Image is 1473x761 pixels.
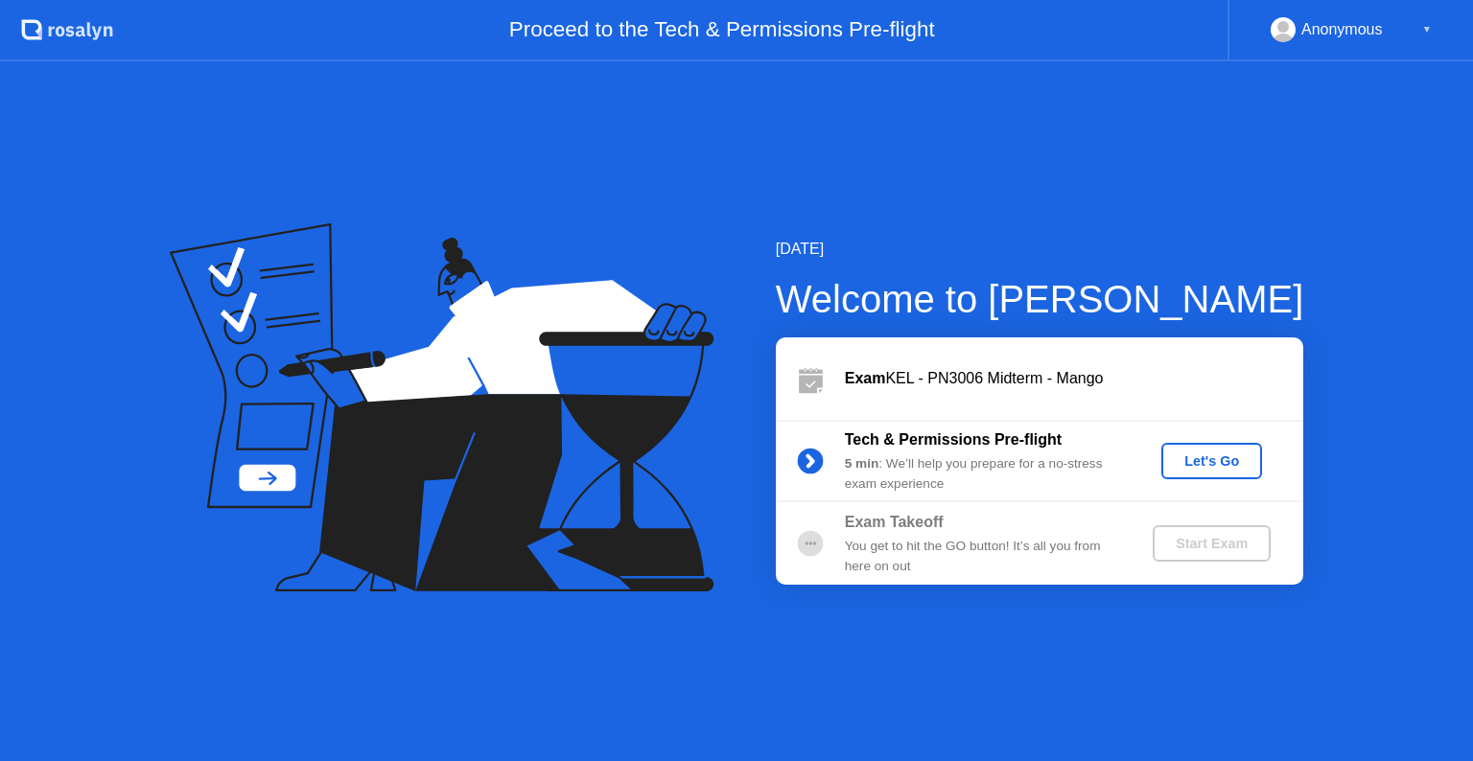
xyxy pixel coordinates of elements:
b: Exam [845,370,886,386]
div: KEL - PN3006 Midterm - Mango [845,367,1303,390]
div: Start Exam [1160,536,1263,551]
div: You get to hit the GO button! It’s all you from here on out [845,537,1121,576]
button: Start Exam [1153,525,1271,562]
div: ▼ [1422,17,1432,42]
div: Let's Go [1169,453,1254,469]
b: Tech & Permissions Pre-flight [845,431,1062,448]
b: Exam Takeoff [845,514,944,530]
button: Let's Go [1161,443,1262,479]
div: Welcome to [PERSON_NAME] [776,270,1304,328]
div: [DATE] [776,238,1304,261]
b: 5 min [845,456,879,471]
div: : We’ll help you prepare for a no-stress exam experience [845,454,1121,494]
div: Anonymous [1301,17,1383,42]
